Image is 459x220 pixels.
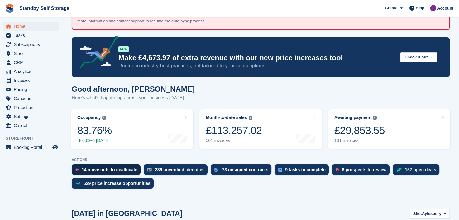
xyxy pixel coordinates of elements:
img: icon-info-grey-7440780725fd019a000dd9b08b2336e03edf1995a4989e88bcd33f0948082b44.svg [373,116,377,120]
span: Settings [14,112,51,121]
div: 14 move outs to deallocate [82,167,137,172]
p: An error occurred with the auto-sync process for the site: [GEOGRAPHIC_DATA]. Please review the f... [77,12,295,24]
span: Booking Portal [14,143,51,152]
a: 9 tasks to complete [275,164,332,178]
span: Coupons [14,94,51,103]
a: 286 unverified identities [144,164,211,178]
a: menu [3,76,59,85]
div: Month-to-date sales [206,115,247,120]
div: 161 invoices [334,138,385,143]
span: Home [14,22,51,31]
span: Storefront [6,135,62,141]
a: menu [3,85,59,94]
span: Capital [14,121,51,130]
span: Pricing [14,85,51,94]
div: 83.76% [77,124,112,137]
p: Make £4,673.97 of extra revenue with our new price increases tool [118,53,395,62]
img: icon-info-grey-7440780725fd019a000dd9b08b2336e03edf1995a4989e88bcd33f0948082b44.svg [249,116,252,120]
a: menu [3,143,59,152]
a: menu [3,31,59,40]
a: 14 move outs to deallocate [72,164,144,178]
span: Subscriptions [14,40,51,49]
div: NEW [118,46,129,52]
img: Sue Ford [430,5,436,11]
a: 157 open deals [393,164,442,178]
img: price_increase_opportunities-93ffe204e8149a01c8c9dc8f82e8f89637d9d84a8eef4429ea346261dce0b2c0.svg [75,182,80,185]
button: Check it out → [400,52,437,62]
img: price-adjustments-announcement-icon-8257ccfd72463d97f412b2fc003d46551f7dbcb40ab6d574587a9cd5c0d94... [74,35,118,71]
div: 9 tasks to complete [285,167,326,172]
span: Analytics [14,67,51,76]
a: Month-to-date sales £113,257.02 501 invoices [199,109,322,149]
div: £29,853.55 [334,124,385,137]
p: Here's what's happening across your business [DATE] [72,94,195,101]
a: menu [3,58,59,67]
a: menu [3,40,59,49]
img: stora-icon-8386f47178a22dfd0bd8f6a31ec36ba5ce8667c1dd55bd0f319d3a0aa187defe.svg [5,4,14,13]
div: Awaiting payment [334,115,372,120]
span: Help [416,5,424,11]
a: Awaiting payment £29,853.55 161 invoices [328,109,450,149]
a: menu [3,112,59,121]
img: contract_signature_icon-13c848040528278c33f63329250d36e43548de30e8caae1d1a13099fd9432cc5.svg [214,168,219,172]
span: Create [385,5,397,11]
a: 529 price increase opportunities [72,178,157,192]
div: 501 invoices [206,138,262,143]
span: Tasks [14,31,51,40]
span: Protection [14,103,51,112]
h2: [DATE] in [GEOGRAPHIC_DATA] [72,209,182,218]
a: menu [3,67,59,76]
img: icon-info-grey-7440780725fd019a000dd9b08b2336e03edf1995a4989e88bcd33f0948082b44.svg [102,116,106,120]
a: menu [3,49,59,58]
a: Preview store [51,144,59,151]
span: Invoices [14,76,51,85]
a: 8 prospects to review [332,164,393,178]
div: 286 unverified identities [155,167,205,172]
a: Occupancy 83.76% 0.09% [DATE] [71,109,193,149]
a: menu [3,121,59,130]
span: Account [437,5,453,11]
a: 73 unsigned contracts [211,164,275,178]
a: Standby Self Storage [17,3,72,13]
img: task-75834270c22a3079a89374b754ae025e5fb1db73e45f91037f5363f120a921f8.svg [278,168,282,172]
img: prospect-51fa495bee0391a8d652442698ab0144808aea92771e9ea1ae160a38d050c398.svg [336,168,339,172]
h1: Good afternoon, [PERSON_NAME] [72,85,195,93]
span: Sites [14,49,51,58]
div: Occupancy [77,115,101,120]
p: Rooted in industry best practices, but tailored to your subscriptions. [118,62,395,69]
div: 73 unsigned contracts [222,167,268,172]
div: 157 open deals [405,167,436,172]
div: 0.09% [DATE] [77,138,112,143]
div: 8 prospects to review [342,167,386,172]
span: Aylesbury [422,211,441,217]
button: Site: Aylesbury [410,209,450,219]
p: ACTIONS [72,158,450,162]
span: CRM [14,58,51,67]
a: knowledge base [256,13,288,17]
a: menu [3,22,59,31]
img: move_outs_to_deallocate_icon-f764333ba52eb49d3ac5e1228854f67142a1ed5810a6f6cc68b1a99e826820c5.svg [75,168,79,172]
span: Site: [413,211,422,217]
img: deal-1b604bf984904fb50ccaf53a9ad4b4a5d6e5aea283cecdc64d6e3604feb123c2.svg [396,167,402,172]
img: verify_identity-adf6edd0f0f0b5bbfe63781bf79b02c33cf7c696d77639b501bdc392416b5a36.svg [147,168,152,172]
a: menu [3,94,59,103]
div: 529 price increase opportunities [84,181,151,186]
div: £113,257.02 [206,124,262,137]
a: menu [3,103,59,112]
